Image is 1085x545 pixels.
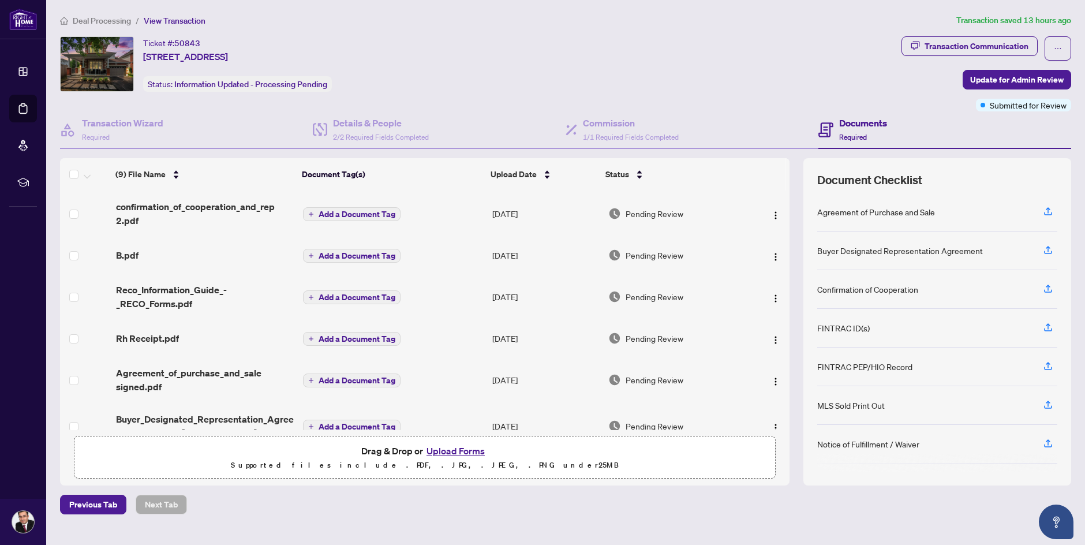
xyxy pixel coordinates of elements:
button: Logo [766,371,785,389]
span: View Transaction [144,16,205,26]
img: Document Status [608,374,621,386]
button: Add a Document Tag [303,290,401,305]
span: plus [308,424,314,430]
button: Add a Document Tag [303,290,401,304]
span: home [60,17,68,25]
button: Open asap [1039,505,1073,539]
button: Add a Document Tag [303,419,401,434]
td: [DATE] [488,191,604,237]
span: Document Checklist [817,172,922,188]
button: Logo [766,329,785,348]
span: Deal Processing [73,16,131,26]
span: Pending Review [626,332,683,345]
span: Drag & Drop orUpload FormsSupported files include .PDF, .JPG, .JPEG, .PNG under25MB [74,436,775,479]
span: Add a Document Tag [319,423,395,431]
span: Add a Document Tag [319,293,395,301]
td: [DATE] [488,357,604,403]
span: Buyer_Designated_Representation_Agreement_-_PropTx-[PERSON_NAME].pdf [116,412,294,440]
button: Logo [766,417,785,435]
button: Add a Document Tag [303,331,401,346]
span: plus [308,294,314,300]
img: Logo [771,377,780,386]
div: Ticket #: [143,36,200,50]
span: B.pdf [116,248,139,262]
p: Supported files include .PDF, .JPG, .JPEG, .PNG under 25 MB [81,458,768,472]
span: confirmation_of_cooperation_and_rep 2.pdf [116,200,294,227]
span: 2/2 Required Fields Completed [333,133,429,141]
span: Add a Document Tag [319,335,395,343]
span: Drag & Drop or [361,443,488,458]
div: Confirmation of Cooperation [817,283,918,296]
img: logo [9,9,37,30]
span: plus [308,336,314,342]
span: Upload Date [491,168,537,181]
button: Add a Document Tag [303,374,401,387]
button: Add a Document Tag [303,248,401,263]
td: [DATE] [488,237,604,274]
h4: Transaction Wizard [82,116,163,130]
button: Logo [766,288,785,306]
td: [DATE] [488,320,604,357]
img: Profile Icon [12,511,34,533]
img: Document Status [608,249,621,262]
button: Next Tab [136,495,187,514]
span: Add a Document Tag [319,376,395,385]
span: Reco_Information_Guide_-_RECO_Forms.pdf [116,283,294,311]
td: [DATE] [488,274,604,320]
button: Previous Tab [60,495,126,514]
img: Document Status [608,420,621,432]
h4: Details & People [333,116,429,130]
div: Buyer Designated Representation Agreement [817,244,983,257]
span: plus [308,378,314,383]
th: Document Tag(s) [297,158,485,191]
img: Document Status [608,290,621,303]
div: Transaction Communication [925,37,1028,55]
span: plus [308,253,314,259]
img: Logo [771,335,780,345]
div: Notice of Fulfillment / Waiver [817,438,919,450]
span: Rh Receipt.pdf [116,331,179,345]
button: Logo [766,204,785,223]
button: Add a Document Tag [303,332,401,346]
span: Pending Review [626,374,683,386]
button: Upload Forms [423,443,488,458]
span: Agreement_of_purchase_and_sale signed.pdf [116,366,294,394]
th: Status [601,158,745,191]
span: Pending Review [626,207,683,220]
span: 50843 [174,38,200,48]
h4: Commission [583,116,679,130]
button: Add a Document Tag [303,249,401,263]
div: Agreement of Purchase and Sale [817,206,935,218]
img: Logo [771,294,780,303]
button: Add a Document Tag [303,207,401,222]
button: Update for Admin Review [963,70,1071,89]
h4: Documents [839,116,887,130]
span: Pending Review [626,420,683,432]
span: Pending Review [626,290,683,303]
span: [STREET_ADDRESS] [143,50,228,64]
img: Logo [771,423,780,432]
img: IMG-X12287204_1.jpg [61,37,133,91]
button: Add a Document Tag [303,373,401,388]
span: Submitted for Review [990,99,1067,111]
div: FINTRAC ID(s) [817,322,870,334]
span: Add a Document Tag [319,210,395,218]
button: Logo [766,246,785,264]
img: Logo [771,211,780,220]
button: Transaction Communication [901,36,1038,56]
span: Add a Document Tag [319,252,395,260]
span: Information Updated - Processing Pending [174,79,327,89]
span: Update for Admin Review [970,70,1064,89]
span: Required [839,133,867,141]
div: Status: [143,76,332,92]
article: Transaction saved 13 hours ago [956,14,1071,27]
span: plus [308,211,314,217]
span: Previous Tab [69,495,117,514]
span: 1/1 Required Fields Completed [583,133,679,141]
div: MLS Sold Print Out [817,399,885,412]
span: ellipsis [1054,44,1062,53]
span: Pending Review [626,249,683,262]
button: Add a Document Tag [303,420,401,434]
span: Required [82,133,110,141]
div: FINTRAC PEP/HIO Record [817,360,912,373]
